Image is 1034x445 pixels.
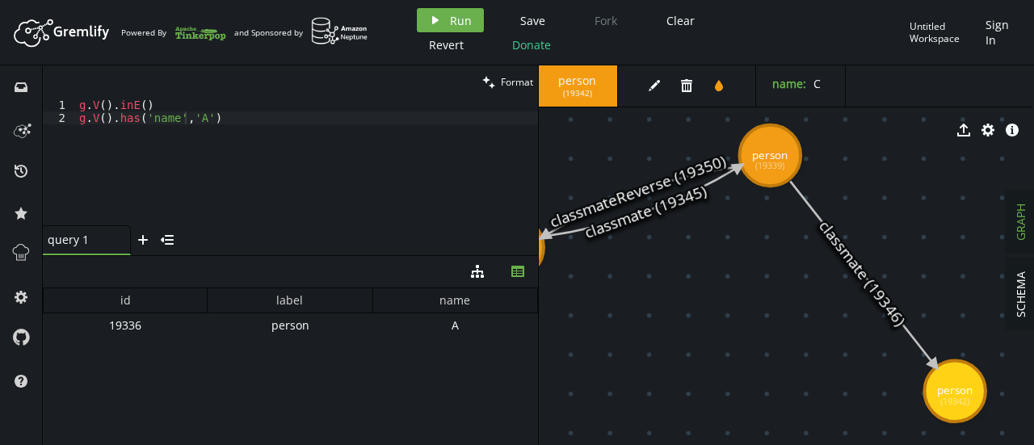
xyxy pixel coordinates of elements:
[520,13,545,28] span: Save
[500,32,563,57] button: Donate
[977,8,1022,57] button: Sign In
[508,8,557,32] button: Save
[910,20,977,45] div: Untitled Workspace
[417,32,476,57] button: Revert
[43,313,208,338] div: 19336
[752,148,788,162] tspan: person
[234,17,368,48] div: and Sponsored by
[477,65,538,99] button: Format
[595,13,617,28] span: Fork
[501,75,533,89] span: Format
[48,233,112,247] span: query 1
[654,8,707,32] button: Clear
[450,13,472,28] span: Run
[208,288,372,313] div: Toggle SortBy
[937,383,973,397] tspan: person
[813,76,821,91] span: C
[373,313,538,338] div: A
[373,288,538,313] div: Toggle SortBy
[772,76,806,91] label: name :
[512,37,551,52] span: Donate
[1013,271,1028,317] span: SCHEMA
[582,8,630,32] button: Fork
[43,99,76,111] div: 1
[755,159,784,171] tspan: (19339)
[986,17,1014,48] span: Sign In
[429,37,464,52] span: Revert
[121,19,226,47] div: Powered By
[43,288,208,313] div: Toggle SortBy
[563,88,592,99] span: ( 19342 )
[553,73,601,88] span: person
[311,17,368,45] img: AWS Neptune
[208,313,372,338] div: person
[940,395,969,407] tspan: (19342)
[666,13,695,28] span: Clear
[417,8,484,32] button: Run
[1013,204,1028,241] span: GRAPH
[43,111,76,124] div: 2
